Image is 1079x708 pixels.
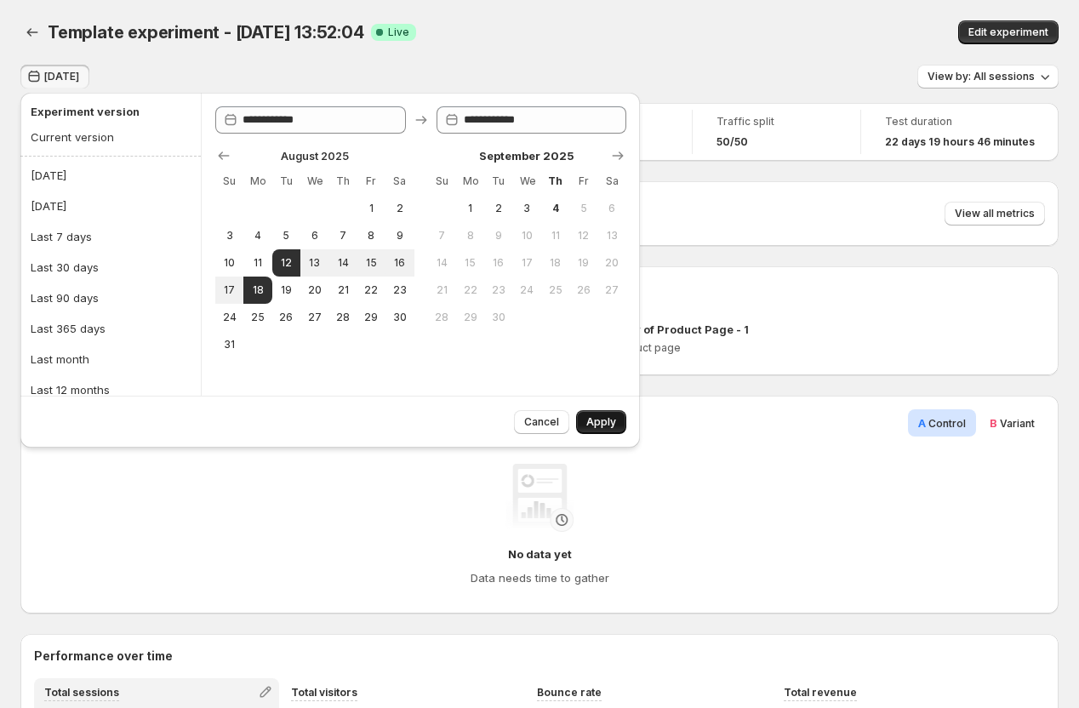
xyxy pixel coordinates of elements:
[428,304,456,331] button: Sunday September 28 2025
[435,229,449,243] span: 7
[586,415,616,429] span: Apply
[364,229,379,243] span: 8
[428,222,456,249] button: Sunday September 7 2025
[463,174,477,188] span: Mo
[576,410,626,434] button: Apply
[272,277,300,304] button: Tuesday August 19 2025
[300,277,328,304] button: Wednesday August 20 2025
[598,168,626,195] th: Saturday
[392,311,407,324] span: 30
[328,168,357,195] th: Thursday
[392,283,407,297] span: 23
[612,321,749,338] p: Copy of Product Page - 1
[222,338,237,351] span: 31
[576,283,591,297] span: 26
[31,167,66,184] div: [DATE]
[784,686,857,699] span: Total revenue
[392,229,407,243] span: 9
[335,174,350,188] span: Th
[463,283,477,297] span: 22
[569,168,597,195] th: Friday
[385,249,414,277] button: Saturday August 16 2025
[26,315,196,342] button: Last 365 days
[328,222,357,249] button: Thursday August 7 2025
[272,168,300,195] th: Tuesday
[357,304,385,331] button: Friday August 29 2025
[250,256,265,270] span: 11
[428,249,456,277] button: Sunday September 14 2025
[222,174,237,188] span: Su
[484,222,512,249] button: Tuesday September 9 2025
[385,304,414,331] button: Saturday August 30 2025
[463,256,477,270] span: 15
[31,289,99,306] div: Last 90 days
[513,249,541,277] button: Wednesday September 17 2025
[357,222,385,249] button: Friday August 8 2025
[250,311,265,324] span: 25
[328,249,357,277] button: Thursday August 14 2025
[279,256,294,270] span: 12
[20,65,89,88] button: [DATE]
[26,284,196,311] button: Last 90 days
[272,222,300,249] button: Tuesday August 5 2025
[484,168,512,195] th: Tuesday
[215,304,243,331] button: Sunday August 24 2025
[428,277,456,304] button: Sunday September 21 2025
[520,174,534,188] span: We
[958,20,1059,44] button: Edit experiment
[463,202,477,215] span: 1
[222,229,237,243] span: 3
[307,283,322,297] span: 20
[364,256,379,270] span: 15
[885,115,1035,128] span: Test duration
[307,256,322,270] span: 13
[300,304,328,331] button: Wednesday August 27 2025
[243,277,271,304] button: End of range Monday August 18 2025
[385,195,414,222] button: Saturday August 2 2025
[31,103,184,120] h2: Experiment version
[291,686,357,699] span: Total visitors
[250,229,265,243] span: 4
[456,168,484,195] th: Monday
[548,256,562,270] span: 18
[1000,417,1035,430] span: Variant
[215,249,243,277] button: Sunday August 10 2025
[392,256,407,270] span: 16
[435,174,449,188] span: Su
[31,197,66,214] div: [DATE]
[222,283,237,297] span: 17
[335,256,350,270] span: 14
[215,222,243,249] button: Sunday August 3 2025
[541,222,569,249] button: Thursday September 11 2025
[955,207,1035,220] span: View all metrics
[514,410,569,434] button: Cancel
[335,283,350,297] span: 21
[222,311,237,324] span: 24
[484,277,512,304] button: Tuesday September 23 2025
[513,195,541,222] button: Wednesday September 3 2025
[484,249,512,277] button: Tuesday September 16 2025
[250,174,265,188] span: Mo
[968,26,1048,39] span: Edit experiment
[513,277,541,304] button: Wednesday September 24 2025
[520,202,534,215] span: 3
[716,113,836,151] a: Traffic split50/50
[328,277,357,304] button: Thursday August 21 2025
[885,135,1035,149] span: 22 days 19 hours 46 minutes
[364,174,379,188] span: Fr
[26,254,196,281] button: Last 30 days
[471,569,609,586] h4: Data needs time to gather
[513,168,541,195] th: Wednesday
[428,168,456,195] th: Sunday
[885,113,1035,151] a: Test duration22 days 19 hours 46 minutes
[279,229,294,243] span: 5
[272,249,300,277] button: Start of range Tuesday August 12 2025
[364,202,379,215] span: 1
[463,311,477,324] span: 29
[505,464,574,532] img: No data yet
[598,195,626,222] button: Saturday September 6 2025
[31,381,110,398] div: Last 12 months
[491,283,505,297] span: 23
[605,229,619,243] span: 13
[392,202,407,215] span: 2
